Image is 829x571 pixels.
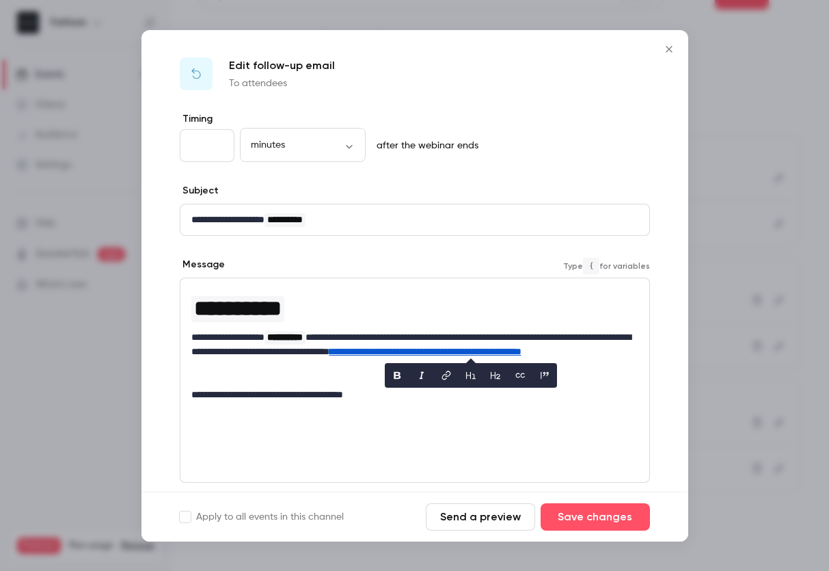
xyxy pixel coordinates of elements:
[180,184,219,198] label: Subject
[180,510,344,524] label: Apply to all events in this channel
[240,138,366,152] div: minutes
[180,204,649,235] div: editor
[411,364,433,386] button: italic
[180,258,225,271] label: Message
[534,364,556,386] button: blockquote
[229,57,335,74] p: Edit follow-up email
[371,139,478,152] p: after the webinar ends
[180,112,650,126] label: Timing
[426,503,535,531] button: Send a preview
[583,258,599,274] code: {
[655,36,683,63] button: Close
[229,77,335,90] p: To attendees
[180,278,649,410] div: editor
[386,364,408,386] button: bold
[435,364,457,386] button: link
[563,258,650,274] span: Type for variables
[541,503,650,531] button: Save changes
